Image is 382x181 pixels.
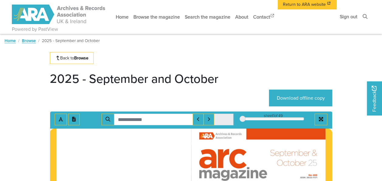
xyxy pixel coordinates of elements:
a: Download offline copy [269,90,332,106]
span: 1 [273,113,274,119]
input: Search for [114,114,193,125]
div: sheet of 49 [243,113,304,119]
a: Search the magazine [182,9,233,25]
button: Next Match [203,114,214,125]
a: Powered by PastView [12,26,58,33]
a: Home [113,9,131,25]
strong: Browse [74,55,88,61]
a: Home [5,37,16,44]
a: Sign out [337,9,360,25]
button: Search [102,114,114,125]
span: Return to ARA website [283,1,326,8]
a: About [233,9,251,25]
a: Contact [251,9,277,25]
button: Toggle text selection (Alt+T) [55,114,67,125]
a: Browse the magazine [131,9,182,25]
a: Would you like to provide feedback? [367,81,382,115]
button: Open transcription window [68,114,80,125]
a: Back toBrowse [50,52,94,64]
button: Previous Match [193,114,204,125]
img: ARA - ARC Magazine | Powered by PastView [12,5,106,24]
a: Browse [22,37,36,44]
button: Full screen mode [315,114,327,125]
span: Feedback [370,86,378,112]
h1: 2025 - September and October [50,71,219,86]
a: ARA - ARC Magazine | Powered by PastView logo [12,1,106,28]
span: 2025 - September and October [42,37,100,44]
